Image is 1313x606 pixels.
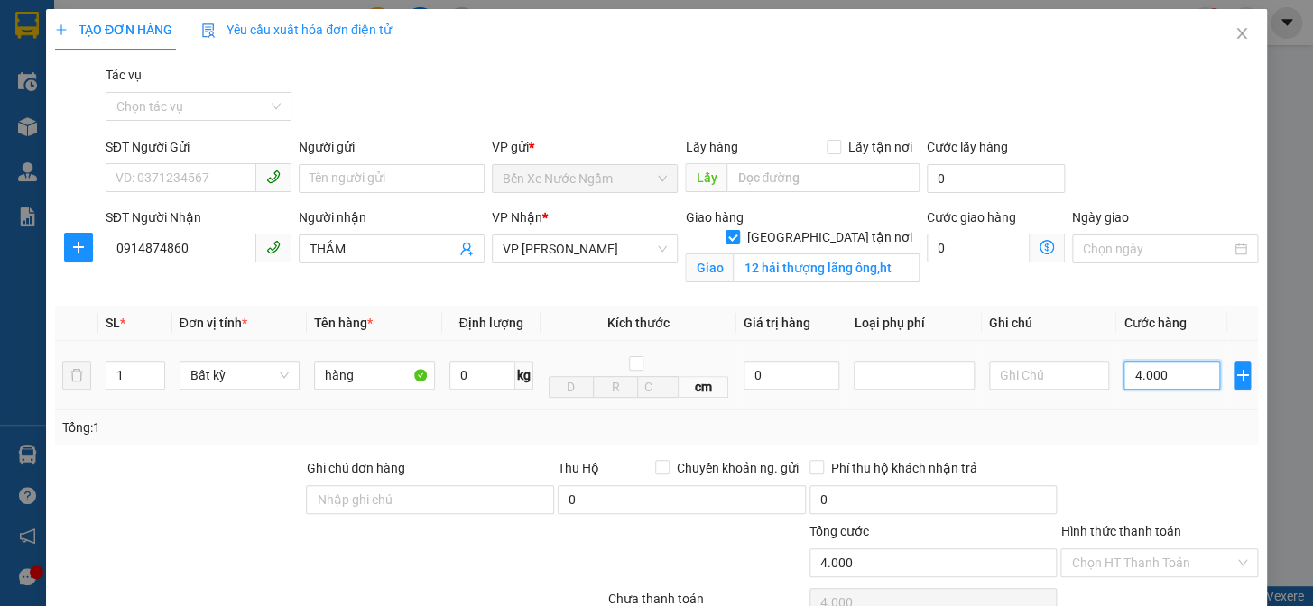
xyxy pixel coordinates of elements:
[1072,210,1129,225] label: Ngày giao
[503,235,667,262] span: VP Hà Tĩnh
[549,376,594,398] input: D
[459,242,474,256] span: user-add
[1040,240,1054,254] span: dollar-circle
[201,23,392,37] span: Yêu cầu xuất hóa đơn điện tử
[459,316,523,330] span: Định lượng
[62,418,508,437] div: Tổng: 1
[927,234,1030,262] input: Cước giao hàng
[733,253,920,282] input: Giao tận nơi
[314,316,373,330] span: Tên hàng
[106,207,291,227] div: SĐT Người Nhận
[637,376,678,398] input: C
[740,227,920,247] span: [GEOGRAPHIC_DATA] tận nơi
[1234,361,1251,390] button: plus
[65,240,92,254] span: plus
[685,140,737,154] span: Lấy hàng
[989,361,1110,390] input: Ghi Chú
[306,485,554,514] input: Ghi chú đơn hàng
[1235,368,1250,382] span: plus
[306,461,405,475] label: Ghi chú đơn hàng
[62,361,91,390] button: delete
[679,376,728,398] span: cm
[180,316,247,330] span: Đơn vị tính
[670,458,806,478] span: Chuyển khoản ng. gửi
[515,361,533,390] span: kg
[314,361,435,390] input: VD: Bàn, Ghế
[685,210,743,225] span: Giao hàng
[593,376,638,398] input: R
[299,207,485,227] div: Người nhận
[1060,524,1180,538] label: Hình thức thanh toán
[266,240,281,254] span: phone
[492,137,678,157] div: VP gửi
[846,306,982,341] th: Loại phụ phí
[1123,316,1186,330] span: Cước hàng
[1216,9,1267,60] button: Close
[1083,239,1231,259] input: Ngày giao
[809,524,869,538] span: Tổng cước
[106,316,120,330] span: SL
[841,137,920,157] span: Lấy tận nơi
[685,253,733,282] span: Giao
[824,458,985,478] span: Phí thu hộ khách nhận trả
[201,23,216,38] img: icon
[64,233,93,262] button: plus
[982,306,1117,341] th: Ghi chú
[55,23,68,36] span: plus
[744,361,839,390] input: 0
[503,165,667,192] span: Bến Xe Nước Ngầm
[607,316,670,330] span: Kích thước
[190,362,290,389] span: Bất kỳ
[106,137,291,157] div: SĐT Người Gửi
[558,461,599,475] span: Thu Hộ
[927,210,1016,225] label: Cước giao hàng
[1234,26,1249,41] span: close
[299,137,485,157] div: Người gửi
[927,164,1065,193] input: Cước lấy hàng
[266,170,281,184] span: phone
[685,163,726,192] span: Lấy
[55,23,172,37] span: TẠO ĐƠN HÀNG
[106,68,142,82] label: Tác vụ
[492,210,542,225] span: VP Nhận
[23,23,305,53] b: GỬI : Bến Xe Nước Ngầm
[927,140,1008,154] label: Cước lấy hàng
[744,316,810,330] span: Giá trị hàng
[726,163,920,192] input: Dọc đường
